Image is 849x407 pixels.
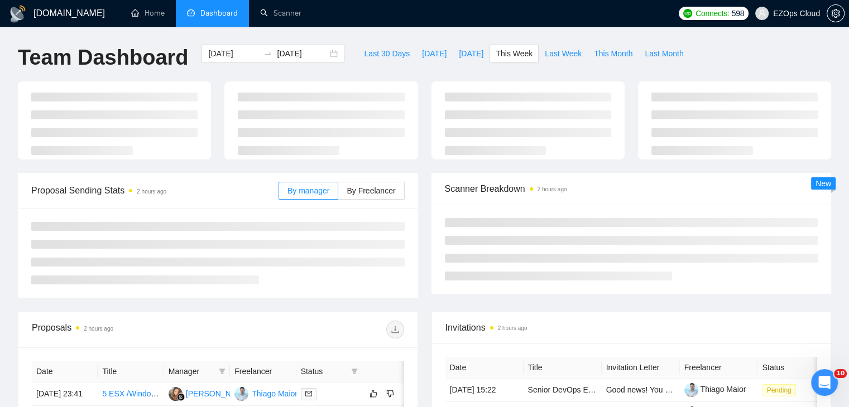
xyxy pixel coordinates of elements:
[131,8,165,18] a: homeHome
[695,7,729,20] span: Connects:
[18,45,188,71] h1: Team Dashboard
[230,361,296,382] th: Freelancer
[32,321,218,338] div: Proposals
[252,387,298,400] div: Thiago Maior
[588,45,639,62] button: This Month
[364,47,410,60] span: Last 30 Days
[164,361,230,382] th: Manager
[602,357,680,379] th: Invitation Letter
[383,387,397,400] button: dislike
[684,383,698,397] img: c1nIYiYEnWxP2TfA_dGaGsU0yq_D39oq7r38QHb4DlzjuvjqWQxPJgmVLd1BESEi1_
[31,183,279,197] span: Proposal Sending Stats
[762,385,800,394] a: Pending
[169,387,183,401] img: NK
[234,389,298,398] a: TMThiago Maior
[416,45,453,62] button: [DATE]
[498,325,527,331] time: 2 hours ago
[186,387,250,400] div: [PERSON_NAME]
[217,363,228,380] span: filter
[277,47,328,60] input: End date
[263,49,272,58] span: swap-right
[200,8,238,18] span: Dashboard
[453,45,490,62] button: [DATE]
[496,47,533,60] span: This Week
[137,188,166,195] time: 2 hours ago
[811,369,838,396] iframe: Intercom live chat
[645,47,683,60] span: Last Month
[351,368,358,375] span: filter
[305,390,312,397] span: mail
[490,45,539,62] button: This Week
[370,389,377,398] span: like
[358,45,416,62] button: Last 30 Days
[762,384,796,396] span: Pending
[177,393,185,401] img: gigradar-bm.png
[102,389,375,398] a: 5 ESX /Windows Systems Engineer - Needed [DATE] - Short Term (1-2 weeks)
[32,382,98,406] td: [DATE] 23:41
[169,365,214,377] span: Manager
[524,379,602,402] td: Senior DevOps Engineer – AWS Infrastructure & Migrations- US Only (no agencies)
[445,379,524,402] td: [DATE] 15:22
[84,326,113,332] time: 2 hours ago
[816,179,831,188] span: New
[367,387,380,400] button: like
[347,186,395,195] span: By Freelancer
[260,8,301,18] a: searchScanner
[758,9,766,17] span: user
[459,47,483,60] span: [DATE]
[422,47,447,60] span: [DATE]
[827,9,844,18] span: setting
[445,182,818,196] span: Scanner Breakdown
[827,4,845,22] button: setting
[263,49,272,58] span: to
[684,385,746,394] a: Thiago Maior
[98,382,164,406] td: 5 ESX /Windows Systems Engineer - Needed today - Short Term (1-2 weeks)
[834,369,847,378] span: 10
[528,385,817,394] a: Senior DevOps Engineer – AWS Infrastructure & Migrations- US Only (no agencies)
[731,7,744,20] span: 598
[445,357,524,379] th: Date
[524,357,602,379] th: Title
[208,47,259,60] input: Start date
[9,5,27,23] img: logo
[349,363,360,380] span: filter
[680,357,758,379] th: Freelancer
[386,389,394,398] span: dislike
[234,387,248,401] img: TM
[219,368,226,375] span: filter
[301,365,347,377] span: Status
[683,9,692,18] img: upwork-logo.png
[827,9,845,18] a: setting
[32,361,98,382] th: Date
[287,186,329,195] span: By manager
[538,186,567,192] time: 2 hours ago
[758,357,836,379] th: Status
[98,361,164,382] th: Title
[169,389,250,398] a: NK[PERSON_NAME]
[539,45,588,62] button: Last Week
[639,45,689,62] button: Last Month
[594,47,632,60] span: This Month
[545,47,582,60] span: Last Week
[445,321,818,335] span: Invitations
[187,9,195,17] span: dashboard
